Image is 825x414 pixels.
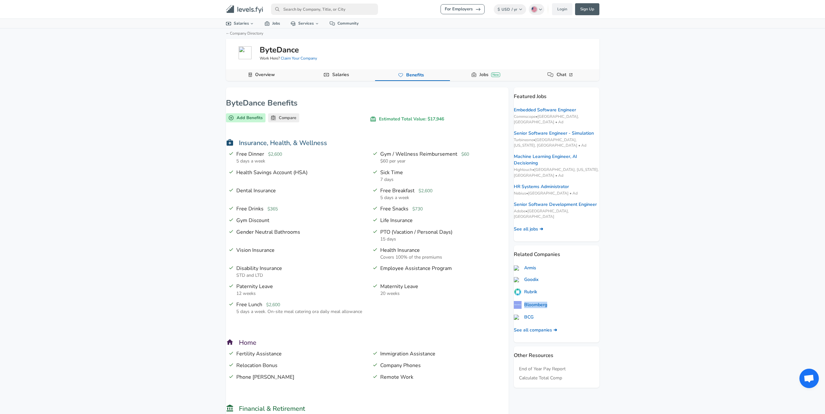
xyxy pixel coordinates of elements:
data: $730 [412,206,423,212]
span: 5 days a week [380,195,409,201]
span: 12 weeks [236,290,256,297]
span: 20 weeks [380,290,400,297]
a: Senior Software Development Engineer [514,201,597,208]
p: Related Companies [514,245,599,258]
a: Senior Software Engineer - Simulation [514,130,594,137]
img: English (US) [532,7,537,12]
a: Phone [PERSON_NAME] [236,374,294,381]
a: Salaries [330,69,352,80]
a: Free Dinner $2,600 [236,151,282,158]
a: HR Systems Administrator [514,184,569,190]
div: New [491,73,500,77]
a: Salaries [221,19,260,28]
a: Free Snacks $730 [380,205,423,212]
data: $2,600 [418,188,432,194]
a: Free Breakfast $2,600 [380,187,432,194]
span: 15 days [380,236,396,242]
a: Embedded Software Engineer [514,107,576,113]
a: Vision Insurance [236,247,275,254]
div: Company Data Navigation [226,69,599,81]
span: Adobe • [GEOGRAPHIC_DATA], [GEOGRAPHIC_DATA] [514,208,599,219]
a: Services [285,19,324,28]
h5: ByteDance [260,44,299,55]
span: / yr [512,7,517,12]
span: $60 per year [380,158,406,164]
a: Free Drinks $365 [236,205,278,212]
a: Benefits [404,70,427,81]
img: bytedance.com [239,46,252,59]
a: Bloomberg [514,301,547,309]
a: Health Insurance [380,247,420,254]
span: Insurance, Health, & Wellness [226,139,327,147]
data: $365 [267,206,278,212]
a: Chat [554,69,576,80]
span: USD [501,7,510,12]
span: 5 days a week. On-site meal catering ora daily meal allowance [236,308,362,315]
span: Home [226,338,256,347]
a: Relocation Bonus [236,362,277,369]
a: Gym Discount [236,217,269,224]
p: Estimated Total Value: $17,946 [370,116,509,122]
p: Other Resources [514,346,599,359]
button: Add Benefits [226,113,265,123]
a: Login [552,3,572,15]
a: Remote Work [380,374,413,381]
a: Fertility Assistance [236,350,282,357]
a: Employee Assistance Program [380,265,452,272]
a: JobsNew [477,69,503,80]
span: Covers 100% of the premiums [380,254,442,260]
img: pH7dHuK.png [514,288,522,296]
a: Community [324,19,364,28]
button: $USD/ yr [494,4,526,15]
a: Rubrik [514,288,537,296]
a: Immigration Assistance [380,350,435,357]
a: Life Insurance [380,217,413,224]
a: End of Year Pay Report [519,366,566,372]
a: Claim Your Company [281,56,317,61]
a: BCG [514,314,534,320]
span: 7 days [380,176,394,183]
span: STD and LTD [236,272,263,278]
span: Nebius • [GEOGRAPHIC_DATA] • Ad [514,191,599,196]
a: See all companies ➜ [514,327,557,333]
data: $2,600 [266,302,280,308]
img: armis.com [514,265,522,271]
span: Turbineone • [GEOGRAPHIC_DATA], [US_STATE], [GEOGRAPHIC_DATA] • Ad [514,137,599,148]
a: Dental Insurance [236,187,276,194]
h1: ByteDance Benefits [226,98,509,108]
a: Gender Neutral Bathrooms [236,229,300,236]
img: PmHQYrv.png [514,301,522,309]
span: Commscope • [GEOGRAPHIC_DATA], [GEOGRAPHIC_DATA] • Ad [514,114,599,125]
a: Machine Learning Engineer, AI Decisioning [514,153,599,166]
data: $60 [461,151,469,157]
span: Financial & Retirement [226,404,305,413]
a: See all jobs ➜ [514,226,543,232]
a: Health Savings Account (HSA) [236,169,308,176]
a: Jobs [259,19,285,28]
button: English (US) [529,4,544,15]
div: Open chat [799,369,819,388]
span: $ [498,7,500,12]
a: Gym / Wellness Reimbursement $60 [380,151,469,158]
a: Free Lunch $2,600 [236,301,280,308]
a: Armis [514,265,536,271]
a: Sick Time [380,169,403,176]
a: Overview [253,69,277,80]
a: Calculate Total Comp [519,375,562,381]
input: Search by Company, Title, or City [271,4,378,15]
a: PTO (Vacation / Personal Days) [380,229,453,236]
a: Maternity Leave [380,283,418,290]
a: Sign Up [575,3,599,15]
img: goodix.com [514,277,522,282]
span: Work Here? [260,56,317,61]
a: Company Phones [380,362,421,369]
p: Featured Jobs [514,87,599,100]
a: Paternity Leave [236,283,273,290]
img: bcg.com [514,315,522,320]
nav: primary [218,3,607,16]
data: $2,600 [268,151,282,157]
span: 5 days a week [236,158,265,164]
a: ←Company Directory [226,31,263,36]
a: Compare [268,113,299,123]
span: Hightouch • [GEOGRAPHIC_DATA], [US_STATE], [GEOGRAPHIC_DATA] • Ad [514,167,599,178]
